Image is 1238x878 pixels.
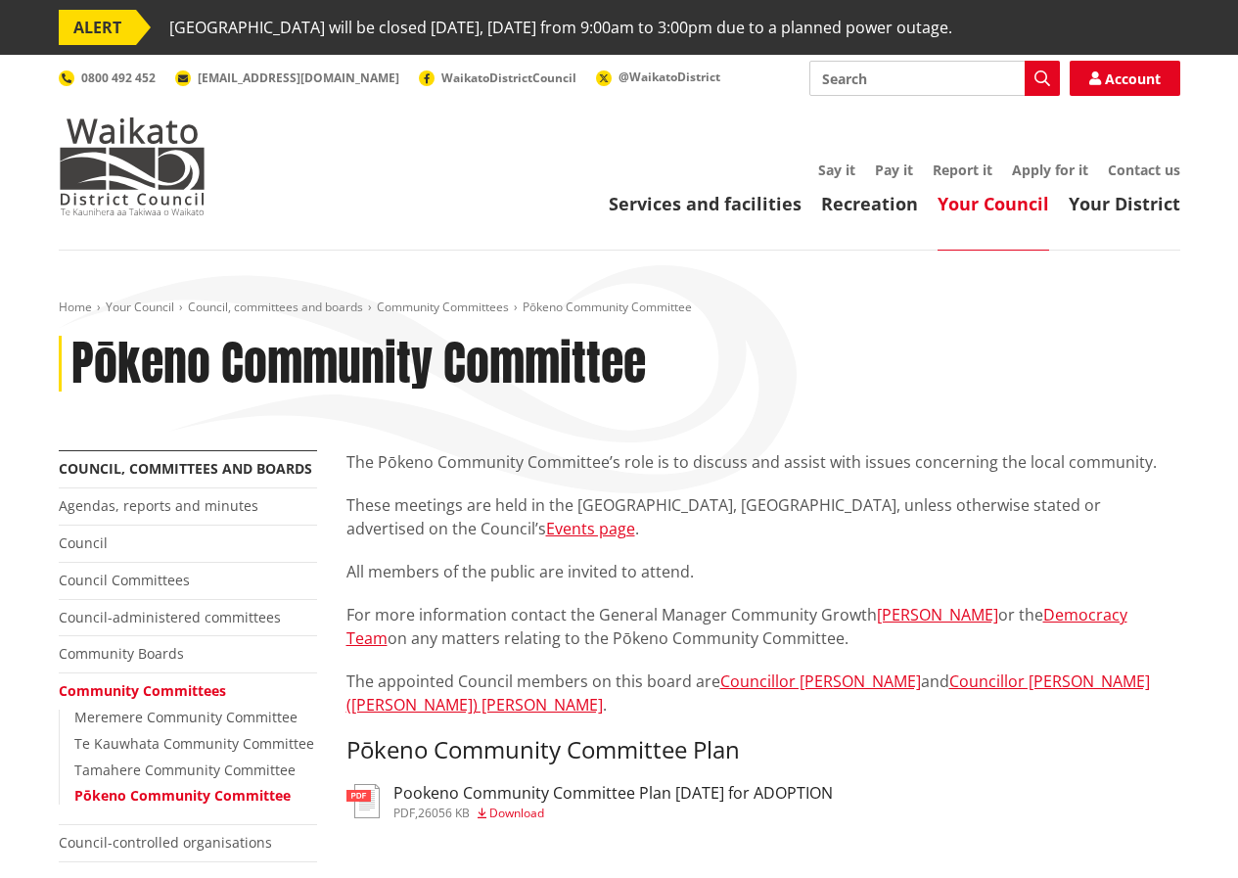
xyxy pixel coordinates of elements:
[1070,61,1180,96] a: Account
[169,10,952,45] span: [GEOGRAPHIC_DATA] will be closed [DATE], [DATE] from 9:00am to 3:00pm due to a planned power outage.
[821,192,918,215] a: Recreation
[106,299,174,315] a: Your Council
[71,336,646,393] h1: Pōkeno Community Committee
[188,299,363,315] a: Council, committees and boards
[59,299,92,315] a: Home
[809,61,1060,96] input: Search input
[609,192,802,215] a: Services and facilities
[59,117,206,215] img: Waikato District Council - Te Kaunihera aa Takiwaa o Waikato
[441,69,576,86] span: WaikatoDistrictCouncil
[877,604,998,625] a: [PERSON_NAME]
[346,560,1180,583] p: All members of the public are invited to attend.
[175,69,399,86] a: [EMAIL_ADDRESS][DOMAIN_NAME]
[59,533,108,552] a: Council
[523,299,692,315] span: Pōkeno Community Committee
[393,808,833,819] div: ,
[198,69,399,86] span: [EMAIL_ADDRESS][DOMAIN_NAME]
[938,192,1049,215] a: Your Council
[346,670,1150,716] a: Councillor [PERSON_NAME] ([PERSON_NAME]) [PERSON_NAME]
[59,833,272,852] a: Council-controlled organisations
[59,69,156,86] a: 0800 492 452
[346,493,1180,540] p: These meetings are held in the [GEOGRAPHIC_DATA], [GEOGRAPHIC_DATA], unless otherwise stated or a...
[59,300,1180,316] nav: breadcrumb
[59,681,226,700] a: Community Committees
[419,69,576,86] a: WaikatoDistrictCouncil
[74,708,298,726] a: Meremere Community Committee
[720,670,921,692] a: Councillor [PERSON_NAME]
[619,69,720,85] span: @WaikatoDistrict
[377,299,509,315] a: Community Committees
[933,161,992,179] a: Report it
[346,603,1180,650] p: For more information contact the General Manager Community Growth or the on any matters relating ...
[59,10,136,45] span: ALERT
[74,734,314,753] a: Te Kauwhata Community Committee
[546,518,635,539] a: Events page
[1012,161,1088,179] a: Apply for it
[59,459,312,478] a: Council, committees and boards
[81,69,156,86] span: 0800 492 452
[346,736,1180,764] h3: Pōkeno Community Committee Plan
[74,786,291,805] a: Pōkeno Community Committee
[818,161,855,179] a: Say it
[393,784,833,803] h3: Pookeno Community Committee Plan [DATE] for ADOPTION
[59,571,190,589] a: Council Committees
[418,805,470,821] span: 26056 KB
[346,670,1180,716] p: The appointed Council members on this board are and .
[393,805,415,821] span: pdf
[346,450,1180,474] p: The Pōkeno Community Committee’s role is to discuss and assist with issues concerning the local c...
[346,784,380,818] img: document-pdf.svg
[489,805,544,821] span: Download
[875,161,913,179] a: Pay it
[59,608,281,626] a: Council-administered committees
[1108,161,1180,179] a: Contact us
[596,69,720,85] a: @WaikatoDistrict
[346,784,833,819] a: Pookeno Community Committee Plan [DATE] for ADOPTION pdf,26056 KB Download
[59,496,258,515] a: Agendas, reports and minutes
[74,761,296,779] a: Tamahere Community Committee
[346,604,1127,649] a: Democracy Team
[1069,192,1180,215] a: Your District
[59,644,184,663] a: Community Boards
